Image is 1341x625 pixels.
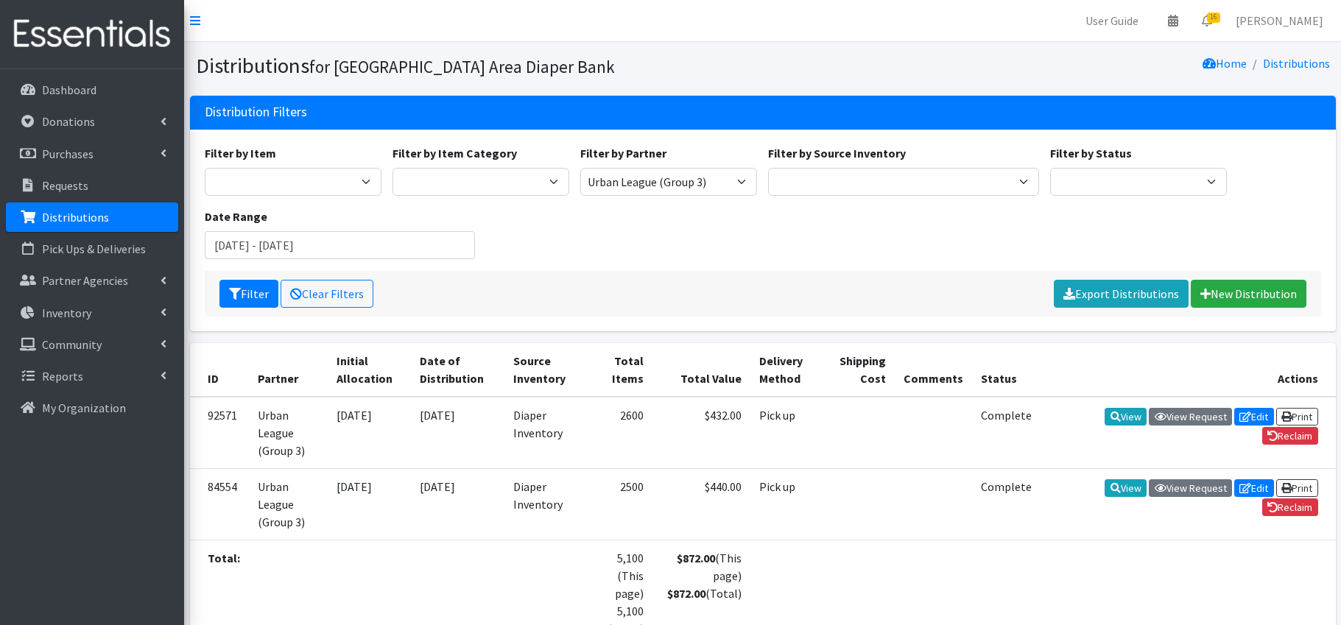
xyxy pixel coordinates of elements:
a: Home [1203,56,1247,71]
a: View Request [1149,408,1232,426]
p: Distributions [42,210,109,225]
a: Reports [6,361,178,391]
a: Distributions [6,202,178,232]
p: Requests [42,178,88,193]
p: Reports [42,369,83,384]
th: ID [190,343,249,397]
td: 92571 [190,397,249,469]
td: Urban League (Group 3) [249,397,328,469]
label: Date Range [205,208,267,225]
a: View [1105,408,1147,426]
th: Shipping Cost [823,343,895,397]
td: [DATE] [328,468,411,540]
a: View [1105,479,1147,497]
a: User Guide [1074,6,1150,35]
td: 2500 [585,468,653,540]
td: $440.00 [652,468,750,540]
a: Donations [6,107,178,136]
td: [DATE] [328,397,411,469]
td: Diaper Inventory [504,468,585,540]
a: Print [1276,408,1318,426]
td: Urban League (Group 3) [249,468,328,540]
td: Pick up [750,397,823,469]
a: Inventory [6,298,178,328]
td: [DATE] [411,468,504,540]
a: Dashboard [6,75,178,105]
a: Export Distributions [1054,280,1189,308]
th: Date of Distribution [411,343,504,397]
p: Purchases [42,146,94,161]
a: Requests [6,171,178,200]
small: for [GEOGRAPHIC_DATA] Area Diaper Bank [309,56,615,77]
a: Pick Ups & Deliveries [6,234,178,264]
td: $432.00 [652,397,750,469]
a: View Request [1149,479,1232,497]
th: Total Items [585,343,653,397]
a: Edit [1234,479,1274,497]
th: Partner [249,343,328,397]
p: Dashboard [42,82,96,97]
p: Donations [42,114,95,129]
th: Status [972,343,1041,397]
strong: $872.00 [677,551,715,565]
a: Reclaim [1262,427,1318,445]
a: Reclaim [1262,498,1318,516]
a: Community [6,330,178,359]
p: Inventory [42,306,91,320]
th: Delivery Method [750,343,823,397]
td: [DATE] [411,397,504,469]
a: Purchases [6,139,178,169]
label: Filter by Partner [580,144,666,162]
label: Filter by Source Inventory [768,144,906,162]
td: Complete [972,468,1041,540]
img: HumanEssentials [6,10,178,59]
a: My Organization [6,393,178,423]
label: Filter by Status [1050,144,1132,162]
a: Print [1276,479,1318,497]
th: Comments [895,343,972,397]
span: 16 [1207,13,1220,23]
td: 84554 [190,468,249,540]
td: Complete [972,397,1041,469]
button: Filter [219,280,278,308]
td: Pick up [750,468,823,540]
a: Edit [1234,408,1274,426]
h3: Distribution Filters [205,105,307,120]
td: Diaper Inventory [504,397,585,469]
a: Partner Agencies [6,266,178,295]
p: My Organization [42,400,126,415]
label: Filter by Item Category [393,144,517,162]
p: Pick Ups & Deliveries [42,241,146,256]
label: Filter by Item [205,144,276,162]
a: Clear Filters [281,280,373,308]
p: Community [42,337,102,352]
th: Source Inventory [504,343,585,397]
p: Partner Agencies [42,273,128,288]
th: Total Value [652,343,750,397]
th: Actions [1041,343,1336,397]
h1: Distributions [196,53,758,79]
input: January 1, 2011 - December 31, 2011 [205,231,476,259]
a: 16 [1190,6,1224,35]
td: 2600 [585,397,653,469]
a: New Distribution [1191,280,1306,308]
strong: Total: [208,551,240,565]
a: [PERSON_NAME] [1224,6,1335,35]
th: Initial Allocation [328,343,411,397]
a: Distributions [1263,56,1330,71]
strong: $872.00 [667,586,705,601]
